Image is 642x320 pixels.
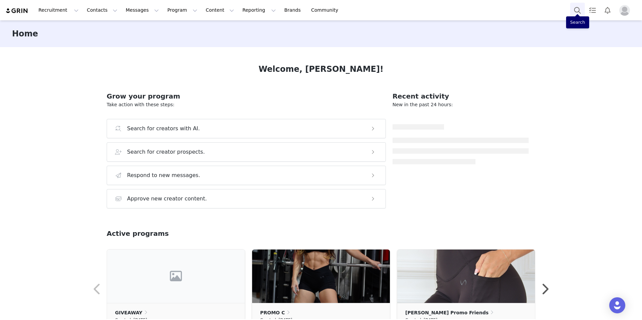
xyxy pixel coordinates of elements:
button: Search [570,3,585,18]
button: Content [202,3,238,18]
h3: Search for creators with AI. [127,125,200,133]
p: GIVEAWAY [115,309,142,316]
p: Take action with these steps: [107,101,386,108]
img: f1c0dc7f-52de-41d3-99ce-de8b8ed9ec27.jpg [397,250,535,303]
a: Brands [280,3,307,18]
button: Recruitment [34,3,83,18]
h3: Home [12,28,38,40]
img: placeholder-profile.jpg [619,5,630,16]
a: Tasks [585,3,600,18]
p: [PERSON_NAME] Promo Friends [405,309,489,316]
button: Search for creator prospects. [107,142,386,162]
h3: Approve new creator content. [127,195,207,203]
img: grin logo [5,8,29,14]
p: PROMO C [260,309,285,316]
h2: Active programs [107,228,169,238]
button: Search for creators with AI. [107,119,386,138]
button: Respond to new messages. [107,166,386,185]
button: Messages [122,3,163,18]
div: Open Intercom Messenger [609,297,625,313]
button: Profile [615,5,637,16]
h3: Search for creator prospects. [127,148,205,156]
button: Contacts [83,3,121,18]
button: Program [163,3,201,18]
img: db2467e3-a2ae-40ad-b8e2-3fde94dac7f5.jpeg [252,250,390,303]
button: Approve new creator content. [107,189,386,208]
h2: Recent activity [393,91,529,101]
a: Community [307,3,345,18]
h3: Respond to new messages. [127,171,200,179]
button: Notifications [600,3,615,18]
p: New in the past 24 hours: [393,101,529,108]
h1: Welcome, [PERSON_NAME]! [258,63,384,75]
button: Reporting [238,3,280,18]
h2: Grow your program [107,91,386,101]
